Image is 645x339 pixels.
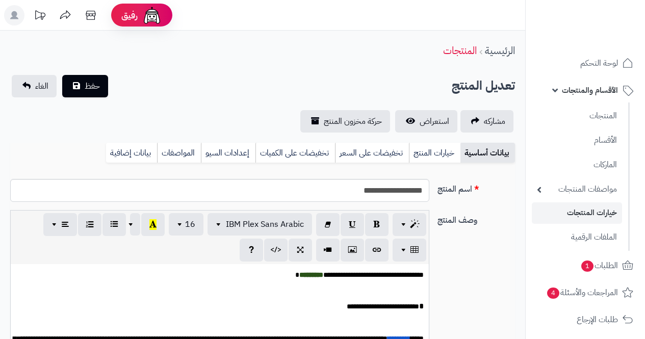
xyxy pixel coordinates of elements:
span: طلبات الإرجاع [577,312,618,327]
button: حفظ [62,75,108,97]
a: الرئيسية [485,43,515,58]
a: خيارات المنتج [409,143,460,163]
a: تخفيضات على السعر [335,143,409,163]
a: المنتجات [443,43,477,58]
span: الغاء [35,80,48,92]
a: بيانات أساسية [460,143,515,163]
span: الطلبات [580,258,618,273]
span: الأقسام والمنتجات [562,83,618,97]
a: خيارات المنتجات [532,202,622,223]
a: الأقسام [532,129,622,151]
span: 1 [581,260,594,272]
span: المراجعات والأسئلة [546,285,618,300]
span: حفظ [85,80,100,92]
a: إعدادات السيو [201,143,255,163]
label: اسم المنتج [433,179,519,195]
h2: تعديل المنتج [452,75,515,96]
span: لوحة التحكم [580,56,618,70]
a: تخفيضات على الكميات [255,143,335,163]
a: حركة مخزون المنتج [300,110,390,133]
img: ai-face.png [142,5,162,25]
button: IBM Plex Sans Arabic [208,213,312,236]
a: مشاركه [460,110,513,133]
img: logo-2.png [576,20,635,42]
button: 16 [169,213,203,236]
span: رفيق [121,9,138,21]
span: مشاركه [484,115,505,127]
a: طلبات الإرجاع [532,307,639,332]
span: 4 [547,287,559,299]
a: المواصفات [157,143,201,163]
span: حركة مخزون المنتج [324,115,382,127]
span: استعراض [420,115,449,127]
a: الطلبات1 [532,253,639,278]
label: وصف المنتج [433,210,519,226]
a: تحديثات المنصة [27,5,53,28]
a: استعراض [395,110,457,133]
a: المراجعات والأسئلة4 [532,280,639,305]
a: الغاء [12,75,57,97]
a: الملفات الرقمية [532,226,622,248]
a: الماركات [532,154,622,176]
a: بيانات إضافية [106,143,157,163]
a: المنتجات [532,105,622,127]
a: مواصفات المنتجات [532,178,622,200]
span: 16 [185,218,195,230]
a: لوحة التحكم [532,51,639,75]
span: IBM Plex Sans Arabic [226,218,304,230]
